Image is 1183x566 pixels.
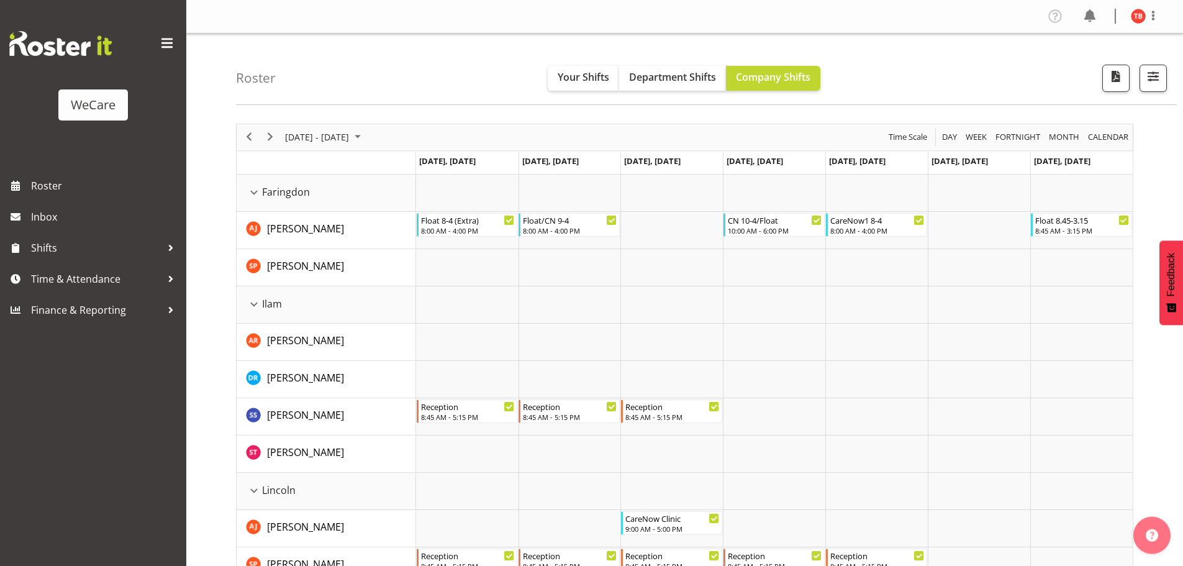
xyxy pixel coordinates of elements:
span: Finance & Reporting [31,301,161,319]
div: CareNow Clinic [625,512,719,524]
span: [DATE], [DATE] [727,155,783,167]
span: [DATE], [DATE] [522,155,579,167]
td: Samantha Poultney resource [237,249,416,286]
div: Amy Johannsen"s event - CN 10-4/Float Begin From Thursday, October 2, 2025 at 10:00:00 AM GMT+13:... [723,213,825,237]
div: CareNow1 8-4 [830,214,924,226]
button: Filter Shifts [1140,65,1167,92]
img: help-xxl-2.png [1146,529,1158,541]
span: Month [1048,129,1081,145]
a: [PERSON_NAME] [267,221,344,236]
button: Timeline Week [964,129,989,145]
span: Lincoln [262,483,296,498]
div: Savanna Samson"s event - Reception Begin From Tuesday, September 30, 2025 at 8:45:00 AM GMT+13:00... [519,399,620,423]
div: Amy Johannsen"s event - Float 8.45-3.15 Begin From Sunday, October 5, 2025 at 8:45:00 AM GMT+13:0... [1031,213,1132,237]
div: 8:00 AM - 4:00 PM [421,226,515,235]
span: Ilam [262,296,282,311]
td: Ilam resource [237,286,416,324]
span: Inbox [31,208,180,226]
div: previous period [238,124,260,150]
span: calendar [1087,129,1130,145]
div: 8:00 AM - 4:00 PM [523,226,617,235]
span: [DATE], [DATE] [624,155,681,167]
div: Float 8-4 (Extra) [421,214,515,226]
span: Faringdon [262,185,310,199]
button: Your Shifts [548,66,619,91]
div: Reception [421,549,515,562]
button: October 2025 [283,129,366,145]
button: Fortnight [994,129,1043,145]
td: Deepti Raturi resource [237,361,416,398]
span: [PERSON_NAME] [267,445,344,459]
span: Time & Attendance [31,270,161,288]
button: Timeline Month [1047,129,1082,145]
span: [PERSON_NAME] [267,334,344,347]
div: Reception [421,400,515,413]
span: Shifts [31,239,161,257]
span: Day [941,129,958,145]
div: CN 10-4/Float [728,214,822,226]
span: Roster [31,176,180,195]
a: [PERSON_NAME] [267,333,344,348]
div: Reception [625,549,719,562]
div: 8:45 AM - 3:15 PM [1035,226,1129,235]
div: Reception [523,400,617,413]
a: [PERSON_NAME] [267,519,344,534]
a: [PERSON_NAME] [267,445,344,460]
div: Amy Johannsen"s event - Float/CN 9-4 Begin From Tuesday, September 30, 2025 at 8:00:00 AM GMT+13:... [519,213,620,237]
span: Fortnight [994,129,1041,145]
img: Rosterit website logo [9,31,112,56]
button: Previous [241,129,258,145]
div: Savanna Samson"s event - Reception Begin From Wednesday, October 1, 2025 at 8:45:00 AM GMT+13:00 ... [621,399,722,423]
div: 8:45 AM - 5:15 PM [421,412,515,422]
div: Amy Johannsen"s event - CareNow Clinic Begin From Wednesday, October 1, 2025 at 9:00:00 AM GMT+13... [621,511,722,535]
td: Amy Johannsen resource [237,212,416,249]
span: [DATE], [DATE] [931,155,988,167]
span: [PERSON_NAME] [267,259,344,273]
span: [DATE], [DATE] [419,155,476,167]
span: Time Scale [887,129,928,145]
a: [PERSON_NAME] [267,370,344,385]
span: Week [964,129,988,145]
span: Company Shifts [736,70,810,84]
div: Float/CN 9-4 [523,214,617,226]
div: Reception [625,400,719,413]
div: 10:00 AM - 6:00 PM [728,226,822,235]
div: Reception [830,549,924,562]
div: Amy Johannsen"s event - CareNow1 8-4 Begin From Friday, October 3, 2025 at 8:00:00 AM GMT+13:00 E... [826,213,927,237]
div: Reception [523,549,617,562]
button: Next [262,129,279,145]
button: Timeline Day [940,129,959,145]
span: Your Shifts [558,70,609,84]
div: 8:00 AM - 4:00 PM [830,226,924,235]
span: [PERSON_NAME] [267,520,344,534]
div: 9:00 AM - 5:00 PM [625,524,719,534]
span: [DATE], [DATE] [829,155,886,167]
div: next period [260,124,281,150]
span: [DATE], [DATE] [1034,155,1090,167]
td: Faringdon resource [237,175,416,212]
td: Savanna Samson resource [237,398,416,436]
span: [DATE] - [DATE] [284,129,350,145]
a: [PERSON_NAME] [267,408,344,422]
span: [PERSON_NAME] [267,371,344,385]
td: Lincoln resource [237,473,416,510]
span: Department Shifts [629,70,716,84]
div: Reception [728,549,822,562]
div: Savanna Samson"s event - Reception Begin From Monday, September 29, 2025 at 8:45:00 AM GMT+13:00 ... [417,399,518,423]
button: Department Shifts [619,66,726,91]
div: WeCare [71,96,116,114]
td: Andrea Ramirez resource [237,324,416,361]
div: Float 8.45-3.15 [1035,214,1129,226]
button: Download a PDF of the roster according to the set date range. [1102,65,1130,92]
img: tyla-boyd11707.jpg [1131,9,1146,24]
button: Company Shifts [726,66,820,91]
span: [PERSON_NAME] [267,222,344,235]
h4: Roster [236,71,276,85]
span: [PERSON_NAME] [267,408,344,422]
a: [PERSON_NAME] [267,258,344,273]
td: Amy Johannsen resource [237,510,416,547]
div: Amy Johannsen"s event - Float 8-4 (Extra) Begin From Monday, September 29, 2025 at 8:00:00 AM GMT... [417,213,518,237]
button: Time Scale [887,129,930,145]
button: Month [1086,129,1131,145]
div: 8:45 AM - 5:15 PM [523,412,617,422]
